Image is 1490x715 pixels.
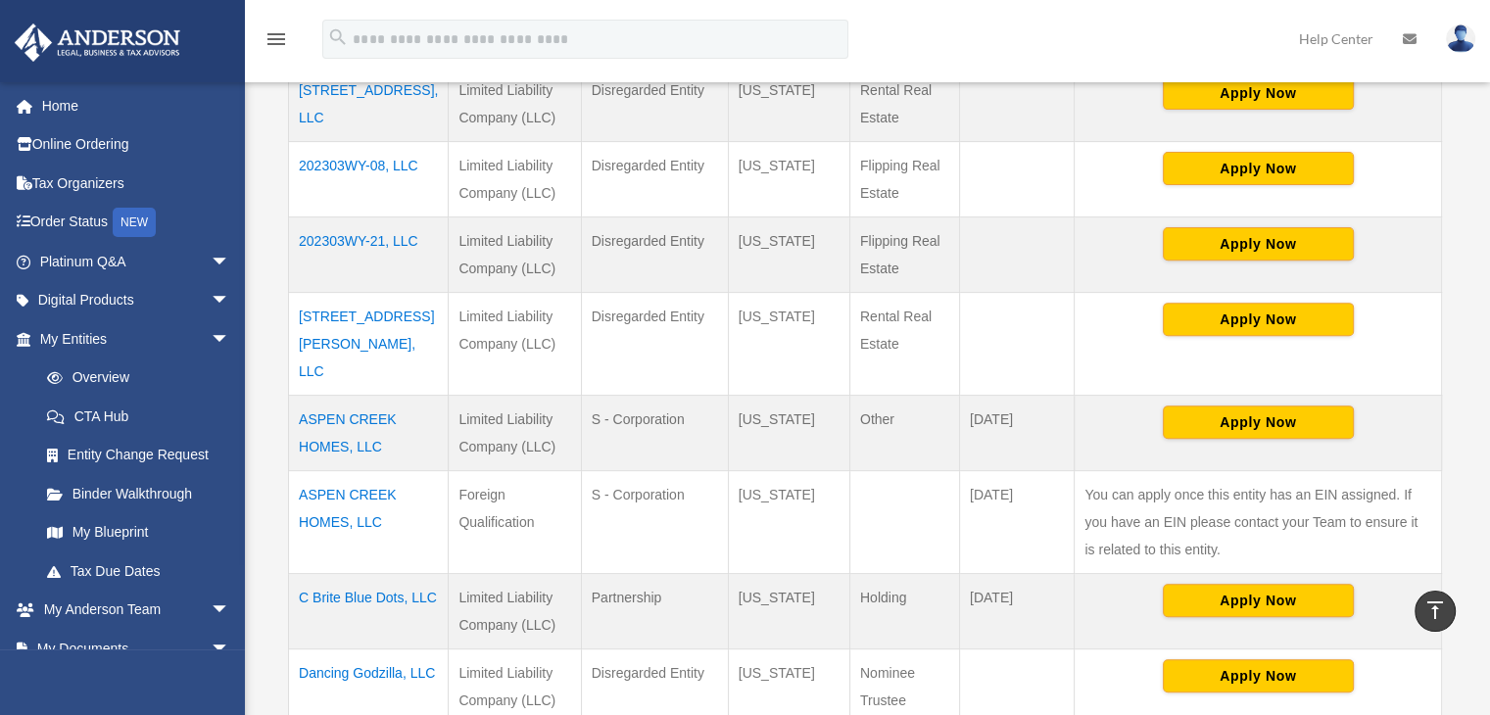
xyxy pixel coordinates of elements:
[581,66,728,141] td: Disregarded Entity
[849,573,959,648] td: Holding
[14,242,260,281] a: Platinum Q&Aarrow_drop_down
[289,66,449,141] td: [STREET_ADDRESS], LLC
[449,470,581,573] td: Foreign Qualification
[327,26,349,48] i: search
[1446,24,1475,53] img: User Pic
[14,86,260,125] a: Home
[1163,584,1354,617] button: Apply Now
[728,66,849,141] td: [US_STATE]
[14,125,260,165] a: Online Ordering
[849,395,959,470] td: Other
[849,216,959,292] td: Flipping Real Estate
[581,141,728,216] td: Disregarded Entity
[289,470,449,573] td: ASPEN CREEK HOMES, LLC
[849,141,959,216] td: Flipping Real Estate
[289,395,449,470] td: ASPEN CREEK HOMES, LLC
[27,436,250,475] a: Entity Change Request
[1163,659,1354,692] button: Apply Now
[581,395,728,470] td: S - Corporation
[14,319,250,358] a: My Entitiesarrow_drop_down
[1163,303,1354,336] button: Apply Now
[1075,470,1442,573] td: You can apply once this entity has an EIN assigned. If you have an EIN please contact your Team t...
[289,292,449,395] td: [STREET_ADDRESS][PERSON_NAME], LLC
[113,208,156,237] div: NEW
[14,591,260,630] a: My Anderson Teamarrow_drop_down
[14,281,260,320] a: Digital Productsarrow_drop_down
[289,573,449,648] td: C Brite Blue Dots, LLC
[1163,152,1354,185] button: Apply Now
[27,474,250,513] a: Binder Walkthrough
[728,292,849,395] td: [US_STATE]
[728,141,849,216] td: [US_STATE]
[264,34,288,51] a: menu
[581,470,728,573] td: S - Corporation
[1423,598,1447,622] i: vertical_align_top
[449,141,581,216] td: Limited Liability Company (LLC)
[14,203,260,243] a: Order StatusNEW
[211,591,250,631] span: arrow_drop_down
[27,397,250,436] a: CTA Hub
[14,629,260,668] a: My Documentsarrow_drop_down
[211,281,250,321] span: arrow_drop_down
[27,358,240,398] a: Overview
[27,551,250,591] a: Tax Due Dates
[849,292,959,395] td: Rental Real Estate
[449,573,581,648] td: Limited Liability Company (LLC)
[9,24,186,62] img: Anderson Advisors Platinum Portal
[289,141,449,216] td: 202303WY-08, LLC
[959,573,1074,648] td: [DATE]
[581,573,728,648] td: Partnership
[728,573,849,648] td: [US_STATE]
[959,395,1074,470] td: [DATE]
[1163,76,1354,110] button: Apply Now
[728,395,849,470] td: [US_STATE]
[449,292,581,395] td: Limited Liability Company (LLC)
[27,513,250,552] a: My Blueprint
[211,242,250,282] span: arrow_drop_down
[289,216,449,292] td: 202303WY-21, LLC
[14,164,260,203] a: Tax Organizers
[959,470,1074,573] td: [DATE]
[849,66,959,141] td: Rental Real Estate
[728,216,849,292] td: [US_STATE]
[728,470,849,573] td: [US_STATE]
[449,216,581,292] td: Limited Liability Company (LLC)
[211,629,250,669] span: arrow_drop_down
[264,27,288,51] i: menu
[581,216,728,292] td: Disregarded Entity
[449,395,581,470] td: Limited Liability Company (LLC)
[1163,405,1354,439] button: Apply Now
[211,319,250,359] span: arrow_drop_down
[449,66,581,141] td: Limited Liability Company (LLC)
[1163,227,1354,261] button: Apply Now
[581,292,728,395] td: Disregarded Entity
[1415,591,1456,632] a: vertical_align_top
